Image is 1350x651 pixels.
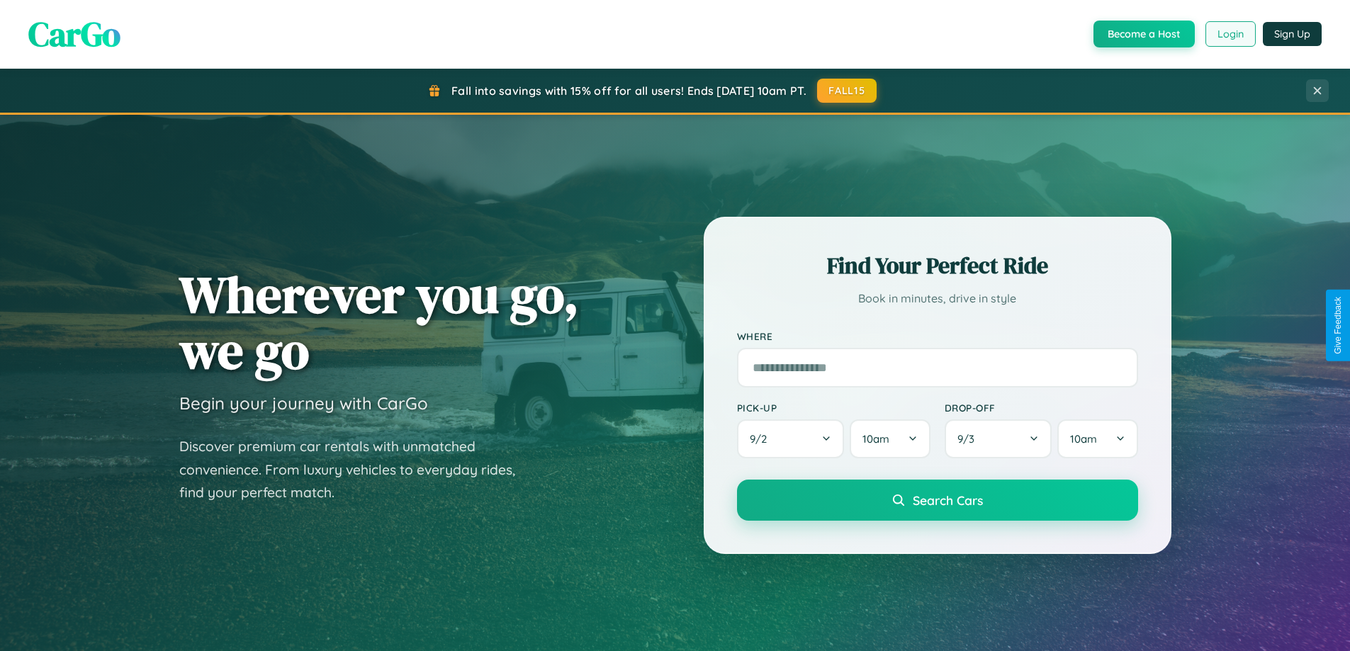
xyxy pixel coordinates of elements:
[850,419,930,458] button: 10am
[1263,22,1322,46] button: Sign Up
[1205,21,1256,47] button: Login
[862,432,889,446] span: 10am
[737,419,845,458] button: 9/2
[945,419,1052,458] button: 9/3
[737,330,1138,342] label: Where
[750,432,774,446] span: 9 / 2
[179,392,428,414] h3: Begin your journey with CarGo
[179,435,534,504] p: Discover premium car rentals with unmatched convenience. From luxury vehicles to everyday rides, ...
[1070,432,1097,446] span: 10am
[451,84,806,98] span: Fall into savings with 15% off for all users! Ends [DATE] 10am PT.
[28,11,120,57] span: CarGo
[737,288,1138,309] p: Book in minutes, drive in style
[957,432,981,446] span: 9 / 3
[1093,21,1195,47] button: Become a Host
[737,250,1138,281] h2: Find Your Perfect Ride
[737,480,1138,521] button: Search Cars
[817,79,877,103] button: FALL15
[737,402,930,414] label: Pick-up
[1333,297,1343,354] div: Give Feedback
[1057,419,1137,458] button: 10am
[179,266,579,378] h1: Wherever you go, we go
[945,402,1138,414] label: Drop-off
[913,492,983,508] span: Search Cars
